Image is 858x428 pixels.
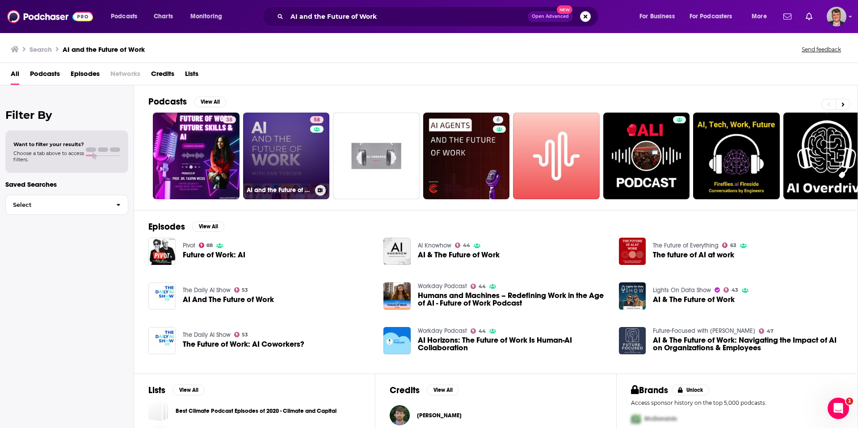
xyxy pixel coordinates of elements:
button: Show profile menu [827,7,846,26]
span: 6 [496,116,500,125]
a: 58AI and the Future of Work: Artificial Intelligence in the Workplace, Business, Ethics, HR, and ... [243,113,330,199]
a: Show notifications dropdown [780,9,795,24]
img: Max Frenzel [390,405,410,425]
a: All [11,67,19,85]
span: 53 [242,333,248,337]
a: Future-Focused with Christopher Lind [653,327,755,335]
a: 43 [723,287,738,293]
a: 53 [234,332,248,337]
button: View All [194,97,226,107]
h3: AI and the Future of Work [63,45,145,54]
button: Open AdvancedNew [528,11,573,22]
iframe: Intercom live chat [828,398,849,419]
button: Unlock [672,385,710,395]
a: The Future of Work: AI Coworkers? [183,340,304,348]
a: 38 [223,116,236,123]
span: Lists [185,67,198,85]
a: 44 [471,328,486,334]
input: Search podcasts, credits, & more... [287,9,528,24]
a: Humans and Machines – Redefining Work in the Age of AI - Future of Work Podcast [418,292,608,307]
img: AI & The Future of Work [619,282,646,310]
a: AI Knowhow [418,242,451,249]
span: Credits [151,67,174,85]
a: The Daily AI Show [183,286,231,294]
span: 44 [479,285,486,289]
h3: AI and the Future of Work: Artificial Intelligence in the Workplace, Business, Ethics, HR, and IT... [247,186,311,194]
p: Access sponsor history on the top 5,000 podcasts. [631,399,843,406]
a: Humans and Machines – Redefining Work in the Age of AI - Future of Work Podcast [383,282,411,310]
button: View All [427,385,459,395]
a: Podchaser - Follow, Share and Rate Podcasts [7,8,93,25]
a: ListsView All [148,385,205,396]
a: 6 [423,113,510,199]
a: Lights On Data Show [653,286,711,294]
a: AI Horizons: The Future of Work Is Human-AI Collaboration [383,327,411,354]
button: Send feedback [799,46,844,53]
a: 47 [759,328,774,334]
a: 44 [455,243,470,248]
a: The Future of Work: AI Coworkers? [148,327,176,354]
span: Charts [154,10,173,23]
h2: Credits [390,385,420,396]
span: 47 [767,329,774,333]
a: AI And The Future of Work [183,296,274,303]
a: 88 [199,243,213,248]
a: CreditsView All [390,385,459,396]
button: open menu [684,9,745,24]
span: McDonalds [644,415,677,423]
span: Podcasts [111,10,137,23]
h2: Lists [148,385,165,396]
img: AI & The Future of Work [383,238,411,265]
span: Open Advanced [532,14,569,19]
span: 1 [846,398,853,405]
a: EpisodesView All [148,221,224,232]
button: open menu [184,9,234,24]
a: PodcastsView All [148,96,226,107]
a: The Daily AI Show [183,331,231,339]
button: View All [172,385,205,395]
a: AI & The Future of Work [418,251,500,259]
span: 53 [242,288,248,292]
img: The future of AI at work [619,238,646,265]
a: The future of AI at work [653,251,734,259]
a: Podcasts [30,67,60,85]
h3: Search [29,45,52,54]
button: open menu [633,9,686,24]
a: Workday Podcast [418,282,467,290]
a: Pivot [183,242,195,249]
span: 43 [732,288,738,292]
h2: Filter By [5,109,128,122]
img: Future of Work: AI [148,238,176,265]
span: Choose a tab above to access filters. [13,150,84,163]
span: 38 [226,116,232,125]
a: AI Horizons: The Future of Work Is Human-AI Collaboration [418,336,608,352]
span: 58 [314,116,320,125]
span: Logged in as AndyShane [827,7,846,26]
a: 38 [153,113,240,199]
a: AI & The Future of Work: Navigating the Impact of AI on Organizations & Employees [653,336,843,352]
span: 88 [206,243,213,248]
a: 6 [493,116,503,123]
a: Show notifications dropdown [802,9,816,24]
a: AI & The Future of Work [653,296,735,303]
span: Episodes [71,67,100,85]
img: AI & The Future of Work: Navigating the Impact of AI on Organizations & Employees [619,327,646,354]
div: Search podcasts, credits, & more... [271,6,607,27]
a: 53 [234,287,248,293]
a: 44 [471,284,486,289]
img: AI And The Future of Work [148,282,176,310]
a: Workday Podcast [418,327,467,335]
a: Future of Work: AI [183,251,245,259]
